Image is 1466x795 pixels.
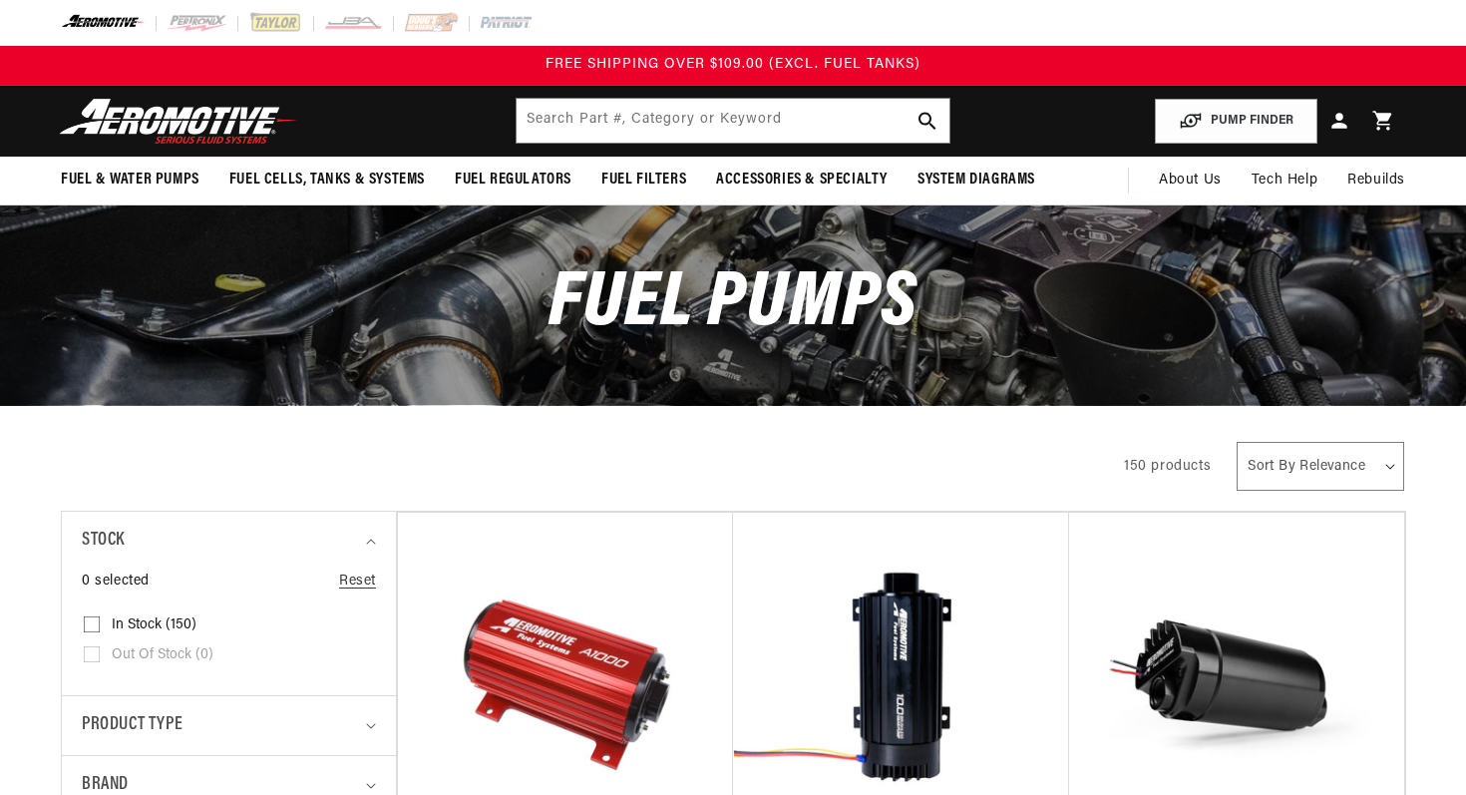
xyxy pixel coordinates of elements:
[54,98,303,145] img: Aeromotive
[917,170,1035,191] span: System Diagrams
[903,157,1050,203] summary: System Diagrams
[112,616,196,634] span: In stock (150)
[906,99,949,143] button: search button
[214,157,440,203] summary: Fuel Cells, Tanks & Systems
[82,711,183,740] span: Product type
[82,527,125,556] span: Stock
[1347,170,1405,192] span: Rebuilds
[1155,99,1317,144] button: PUMP FINDER
[549,265,917,344] span: Fuel Pumps
[61,170,199,191] span: Fuel & Water Pumps
[716,170,888,191] span: Accessories & Specialty
[586,157,701,203] summary: Fuel Filters
[517,99,949,143] input: Search by Part Number, Category or Keyword
[1332,157,1420,204] summary: Rebuilds
[82,512,376,571] summary: Stock (0 selected)
[1252,170,1317,192] span: Tech Help
[701,157,903,203] summary: Accessories & Specialty
[1237,157,1332,204] summary: Tech Help
[112,646,213,664] span: Out of stock (0)
[82,571,150,593] span: 0 selected
[601,170,686,191] span: Fuel Filters
[1144,157,1237,204] a: About Us
[229,170,425,191] span: Fuel Cells, Tanks & Systems
[46,157,214,203] summary: Fuel & Water Pumps
[455,170,571,191] span: Fuel Regulators
[546,57,920,72] span: FREE SHIPPING OVER $109.00 (EXCL. FUEL TANKS)
[1159,173,1222,188] span: About Us
[440,157,586,203] summary: Fuel Regulators
[82,696,376,755] summary: Product type (0 selected)
[339,571,376,593] a: Reset
[1124,459,1211,474] span: 150 products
